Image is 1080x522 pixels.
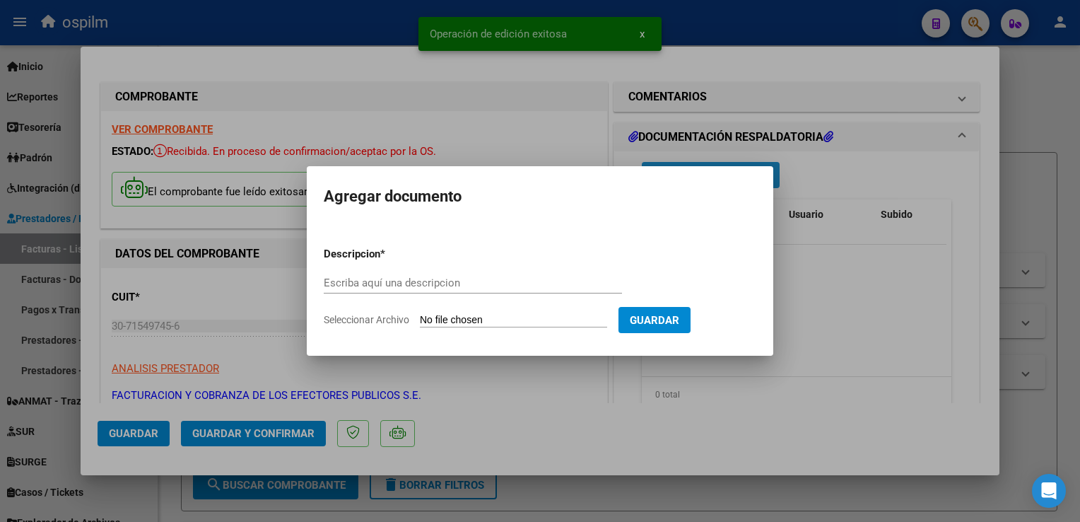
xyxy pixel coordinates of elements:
p: Descripcion [324,246,454,262]
span: Guardar [630,314,679,327]
div: Open Intercom Messenger [1032,474,1066,508]
button: Guardar [618,307,691,333]
h2: Agregar documento [324,183,756,210]
span: Seleccionar Archivo [324,314,409,325]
